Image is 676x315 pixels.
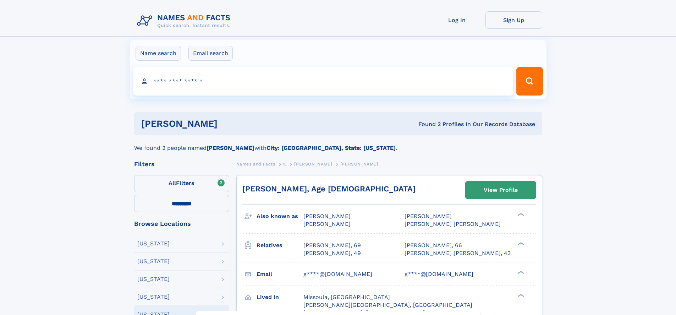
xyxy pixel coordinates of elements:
[303,302,472,308] span: [PERSON_NAME][GEOGRAPHIC_DATA], [GEOGRAPHIC_DATA]
[303,249,361,257] a: [PERSON_NAME], 49
[134,175,229,192] label: Filters
[257,291,303,303] h3: Lived in
[303,213,351,219] span: [PERSON_NAME]
[516,212,524,217] div: ❯
[405,241,462,249] a: [PERSON_NAME], 66
[141,119,318,128] h1: [PERSON_NAME]
[137,241,170,246] div: [US_STATE]
[283,159,286,168] a: K
[207,145,254,151] b: [PERSON_NAME]
[429,11,485,29] a: Log In
[318,120,535,128] div: Found 2 Profiles In Our Records Database
[136,46,181,61] label: Name search
[405,221,501,227] span: [PERSON_NAME] [PERSON_NAME]
[137,294,170,300] div: [US_STATE]
[294,162,332,167] span: [PERSON_NAME]
[133,67,513,96] input: search input
[484,182,518,198] div: View Profile
[134,135,542,152] div: We found 2 people named with .
[236,159,275,168] a: Names and Facts
[134,161,229,167] div: Filters
[257,239,303,251] h3: Relatives
[266,145,396,151] b: City: [GEOGRAPHIC_DATA], State: [US_STATE]
[340,162,378,167] span: [PERSON_NAME]
[516,67,543,96] button: Search Button
[188,46,233,61] label: Email search
[242,184,416,193] a: [PERSON_NAME], Age [DEMOGRAPHIC_DATA]
[294,159,332,168] a: [PERSON_NAME]
[405,249,511,257] a: [PERSON_NAME] [PERSON_NAME], 43
[303,294,390,300] span: Missoula, [GEOGRAPHIC_DATA]
[134,11,236,31] img: Logo Names and Facts
[283,162,286,167] span: K
[405,213,452,219] span: [PERSON_NAME]
[516,270,524,275] div: ❯
[137,276,170,282] div: [US_STATE]
[303,221,351,227] span: [PERSON_NAME]
[466,181,536,199] a: View Profile
[303,241,361,249] a: [PERSON_NAME], 69
[516,293,524,298] div: ❯
[137,259,170,264] div: [US_STATE]
[257,268,303,280] h3: Email
[257,210,303,222] h3: Also known as
[516,241,524,246] div: ❯
[169,180,176,186] span: All
[134,221,229,227] div: Browse Locations
[485,11,542,29] a: Sign Up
